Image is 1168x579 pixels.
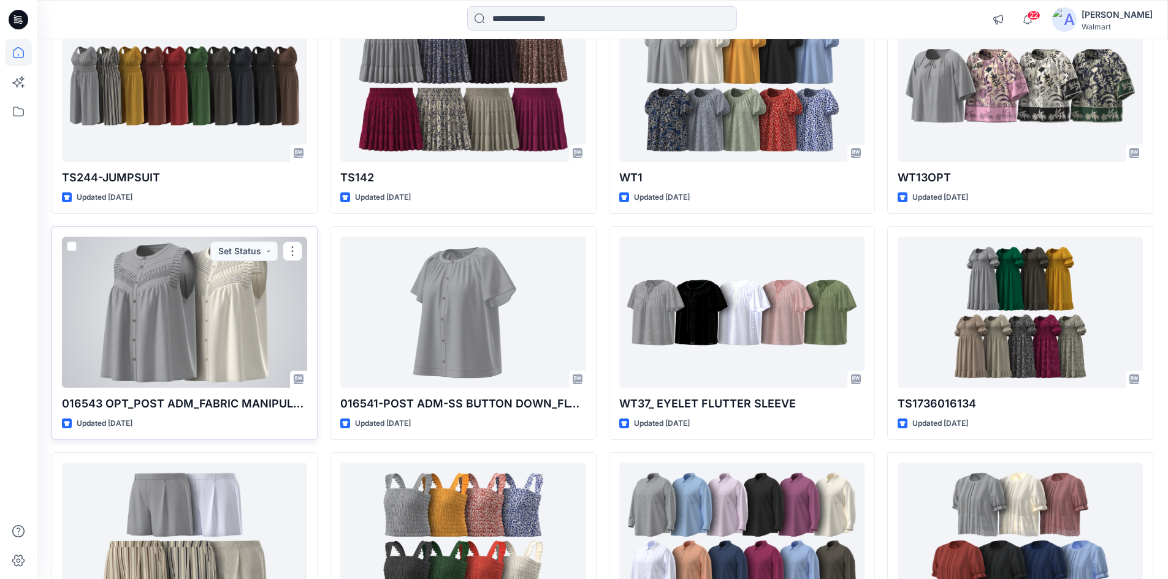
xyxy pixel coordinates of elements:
p: Updated [DATE] [77,417,132,430]
p: Updated [DATE] [634,191,690,204]
p: Updated [DATE] [355,191,411,204]
a: WT13OPT [898,10,1143,162]
a: 016541-POST ADM-SS BUTTON DOWN_FLT012 [340,237,586,388]
p: Updated [DATE] [912,417,968,430]
p: Updated [DATE] [912,191,968,204]
a: WT37_ EYELET FLUTTER SLEEVE [619,237,865,388]
p: TS1736016134 [898,395,1143,412]
a: TS244-JUMPSUIT [62,10,307,162]
div: [PERSON_NAME] [1082,7,1153,22]
p: WT1 [619,169,865,186]
img: avatar [1052,7,1077,32]
a: TS142 [340,10,586,162]
div: Walmart [1082,22,1153,31]
p: 016543 OPT_POST ADM_FABRIC MANIPULATED SHELL [62,395,307,412]
a: 016543 OPT_POST ADM_FABRIC MANIPULATED SHELL [62,237,307,388]
a: WT1 [619,10,865,162]
span: 22 [1027,10,1040,20]
p: TS244-JUMPSUIT [62,169,307,186]
p: Updated [DATE] [77,191,132,204]
p: Updated [DATE] [355,417,411,430]
p: WT37_ EYELET FLUTTER SLEEVE [619,395,865,412]
p: 016541-POST ADM-SS BUTTON DOWN_FLT012 [340,395,586,412]
p: TS142 [340,169,586,186]
p: Updated [DATE] [634,417,690,430]
a: TS1736016134 [898,237,1143,388]
p: WT13OPT [898,169,1143,186]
